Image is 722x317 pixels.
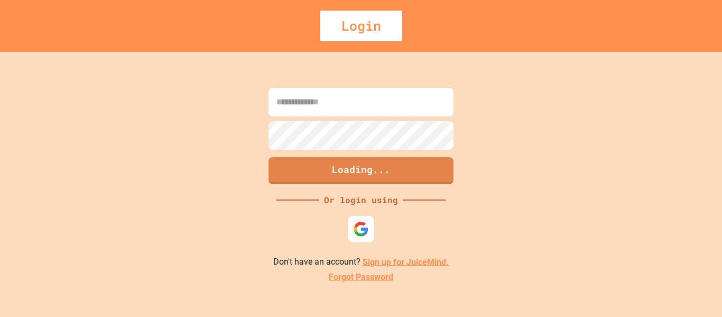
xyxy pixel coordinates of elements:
[320,11,402,41] div: Login
[353,221,369,237] img: google-icon.svg
[363,257,449,267] a: Sign up for JuiceMind.
[329,271,393,284] a: Forgot Password
[319,194,403,206] div: Or login using
[269,157,453,184] button: Loading...
[273,256,449,269] p: Don't have an account?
